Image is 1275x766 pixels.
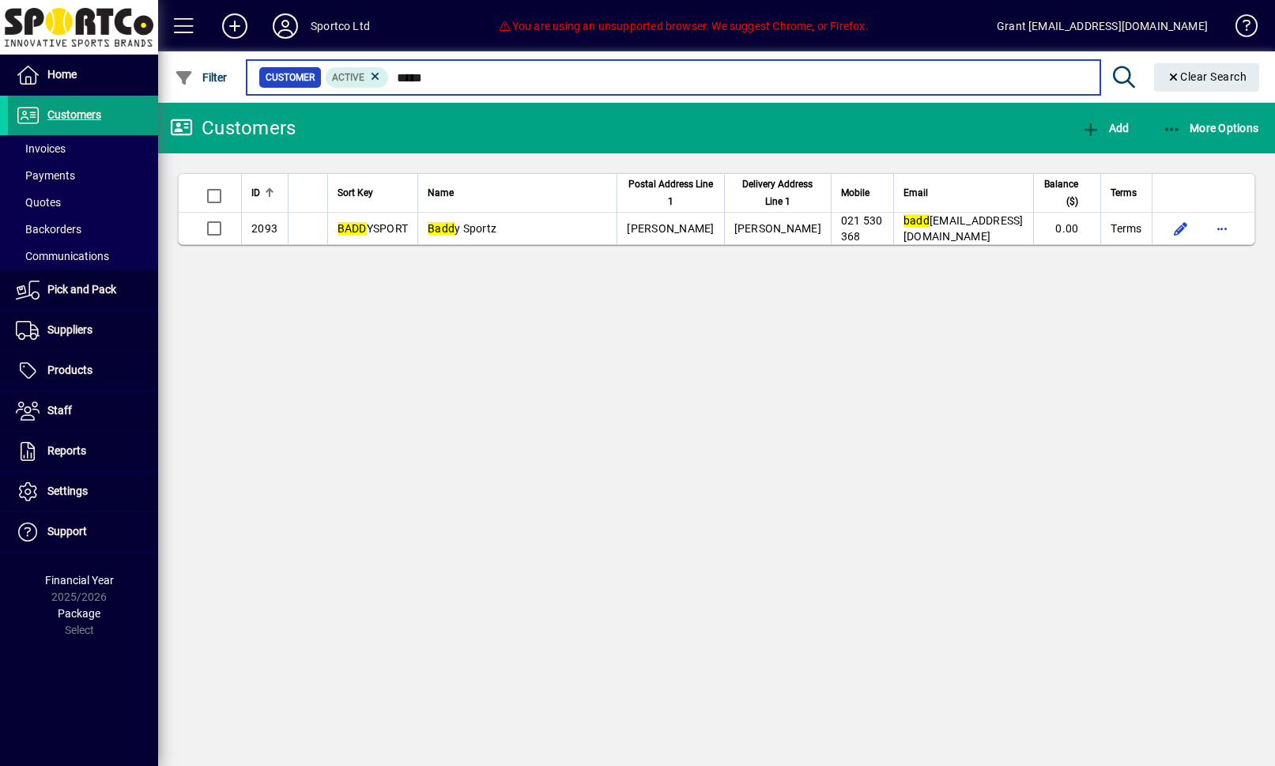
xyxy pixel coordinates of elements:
[16,142,66,155] span: Invoices
[428,222,455,235] em: Badd
[8,216,158,243] a: Backorders
[326,67,389,88] mat-chip: Activation Status: Active
[47,108,101,121] span: Customers
[734,222,821,235] span: [PERSON_NAME]
[47,364,92,376] span: Products
[8,55,158,95] a: Home
[903,184,1024,202] div: Email
[1167,70,1247,83] span: Clear Search
[47,283,116,296] span: Pick and Pack
[1209,216,1235,241] button: More options
[627,175,714,210] span: Postal Address Line 1
[428,222,496,235] span: y Sportz
[8,432,158,471] a: Reports
[498,20,868,32] span: You are using an unsupported browser. We suggest Chrome, or Firefox.
[16,250,109,262] span: Communications
[903,214,930,227] em: badd
[171,63,232,92] button: Filter
[47,323,92,336] span: Suppliers
[1224,3,1255,55] a: Knowledge Base
[841,184,869,202] span: Mobile
[8,162,158,189] a: Payments
[8,270,158,310] a: Pick and Pack
[251,184,278,202] div: ID
[47,444,86,457] span: Reports
[47,404,72,417] span: Staff
[903,214,1024,243] span: [EMAIL_ADDRESS][DOMAIN_NAME]
[841,184,884,202] div: Mobile
[332,72,364,83] span: Active
[47,525,87,538] span: Support
[175,71,228,84] span: Filter
[266,70,315,85] span: Customer
[903,184,928,202] span: Email
[338,222,367,235] em: BADD
[251,184,260,202] span: ID
[841,214,883,243] span: 021 530 368
[1111,221,1141,236] span: Terms
[428,184,607,202] div: Name
[16,196,61,209] span: Quotes
[8,351,158,391] a: Products
[428,184,454,202] span: Name
[311,13,370,39] div: Sportco Ltd
[47,68,77,81] span: Home
[1077,114,1133,142] button: Add
[1163,122,1259,134] span: More Options
[8,472,158,511] a: Settings
[1081,122,1129,134] span: Add
[8,311,158,350] a: Suppliers
[16,223,81,236] span: Backorders
[16,169,75,182] span: Payments
[260,12,311,40] button: Profile
[1154,63,1260,92] button: Clear
[58,607,100,620] span: Package
[1159,114,1263,142] button: More Options
[251,222,277,235] span: 2093
[1111,184,1137,202] span: Terms
[170,115,296,141] div: Customers
[997,13,1208,39] div: Grant [EMAIL_ADDRESS][DOMAIN_NAME]
[1033,213,1101,244] td: 0.00
[8,189,158,216] a: Quotes
[1043,175,1079,210] span: Balance ($)
[338,184,373,202] span: Sort Key
[47,485,88,497] span: Settings
[734,175,821,210] span: Delivery Address Line 1
[8,135,158,162] a: Invoices
[45,574,114,587] span: Financial Year
[1043,175,1093,210] div: Balance ($)
[8,512,158,552] a: Support
[8,391,158,431] a: Staff
[338,222,409,235] span: YSPORT
[8,243,158,270] a: Communications
[627,222,714,235] span: [PERSON_NAME]
[209,12,260,40] button: Add
[1168,216,1194,241] button: Edit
